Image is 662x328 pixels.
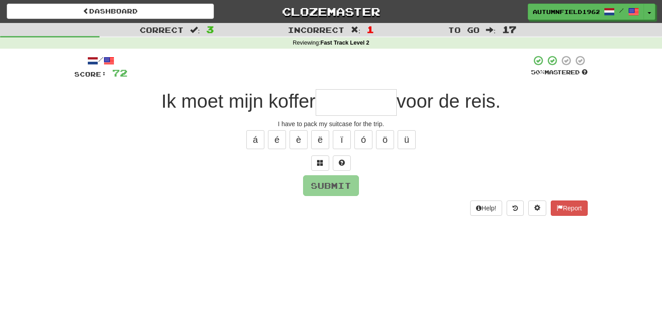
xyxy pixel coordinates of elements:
span: 50 % [531,68,544,76]
button: Switch sentence to multiple choice alt+p [311,155,329,171]
button: é [268,130,286,149]
button: á [246,130,264,149]
span: : [486,26,496,34]
span: / [619,7,624,14]
span: voor de reis. [397,91,501,112]
span: Correct [140,25,184,34]
button: Report [551,200,588,216]
span: 72 [112,67,127,78]
span: : [190,26,200,34]
span: 17 [502,24,517,35]
span: To go [448,25,480,34]
button: Submit [303,175,359,196]
button: Help! [470,200,502,216]
div: / [74,55,127,66]
button: ï [333,130,351,149]
div: I have to pack my suitcase for the trip. [74,119,588,128]
button: ü [398,130,416,149]
span: Score: [74,70,107,78]
span: : [351,26,361,34]
a: AutumnField1962 / [528,4,644,20]
span: 1 [367,24,374,35]
button: Single letter hint - you only get 1 per sentence and score half the points! alt+h [333,155,351,171]
div: Mastered [531,68,588,77]
strong: Fast Track Level 2 [321,40,370,46]
button: Round history (alt+y) [507,200,524,216]
a: Dashboard [7,4,214,19]
button: ó [354,130,372,149]
button: è [290,130,308,149]
a: Clozemaster [227,4,435,19]
button: ë [311,130,329,149]
span: Incorrect [288,25,345,34]
span: AutumnField1962 [533,8,599,16]
button: ö [376,130,394,149]
span: 3 [206,24,214,35]
span: Ik moet mijn koffer [161,91,315,112]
